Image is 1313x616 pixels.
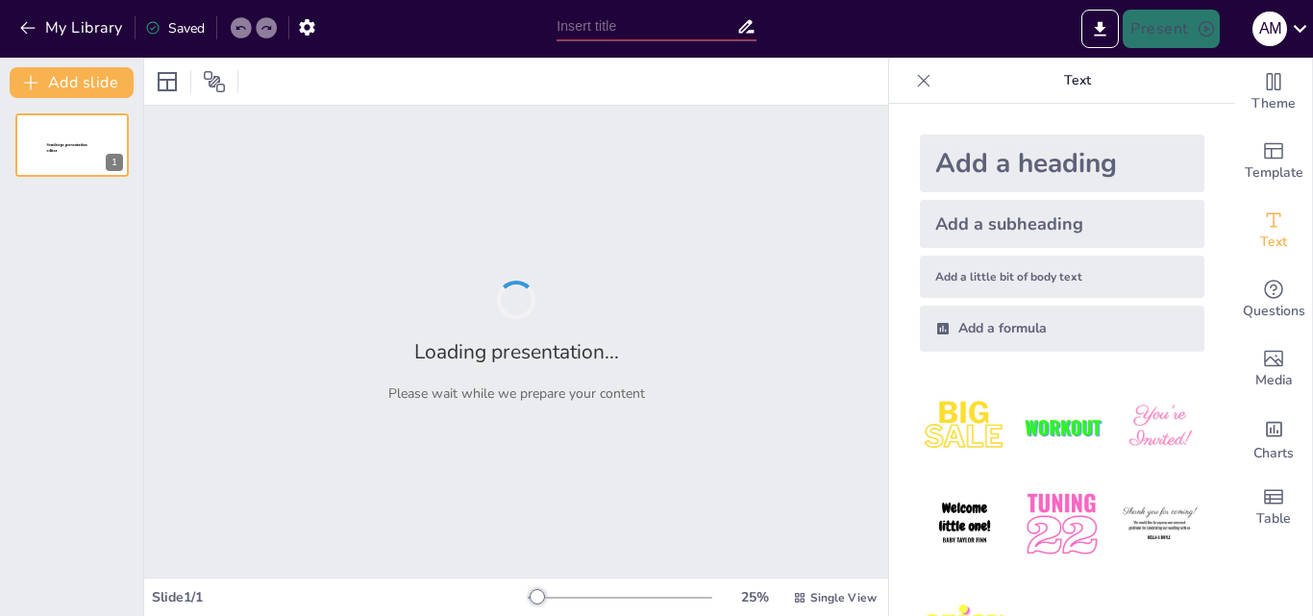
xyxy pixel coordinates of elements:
span: Single View [810,590,877,605]
div: Add charts and graphs [1235,404,1312,473]
div: Slide 1 / 1 [152,588,528,606]
div: Add text boxes [1235,196,1312,265]
div: 1 [15,113,129,177]
img: 5.jpeg [1017,480,1106,569]
div: Add images, graphics, shapes or video [1235,334,1312,404]
span: Position [203,70,226,93]
img: 1.jpeg [920,382,1009,472]
button: My Library [14,12,131,43]
button: Export to PowerPoint [1081,10,1119,48]
span: Media [1255,370,1293,391]
button: Present [1123,10,1219,48]
span: Table [1256,508,1291,530]
input: Insert title [557,12,736,40]
div: Add a table [1235,473,1312,542]
p: Please wait while we prepare your content [388,384,645,403]
span: Text [1260,232,1287,253]
h2: Loading presentation... [414,338,619,365]
span: Template [1245,162,1303,184]
div: Layout [152,66,183,97]
div: Get real-time input from your audience [1235,265,1312,334]
span: Theme [1251,93,1296,114]
div: 25 % [731,588,778,606]
div: Add a little bit of body text [920,256,1204,298]
div: Add a subheading [920,200,1204,248]
img: 6.jpeg [1115,480,1204,569]
img: 3.jpeg [1115,382,1204,472]
div: Add a heading [920,135,1204,192]
span: Questions [1243,301,1305,322]
div: Add a formula [920,306,1204,352]
div: Saved [145,19,205,37]
img: 4.jpeg [920,480,1009,569]
button: Add slide [10,67,134,98]
span: Charts [1253,443,1294,464]
span: Sendsteps presentation editor [47,143,87,154]
div: 1 [106,154,123,171]
button: A m [1252,10,1287,48]
img: 2.jpeg [1017,382,1106,472]
div: A m [1252,12,1287,46]
p: Text [939,58,1216,104]
div: Add ready made slides [1235,127,1312,196]
div: Change the overall theme [1235,58,1312,127]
